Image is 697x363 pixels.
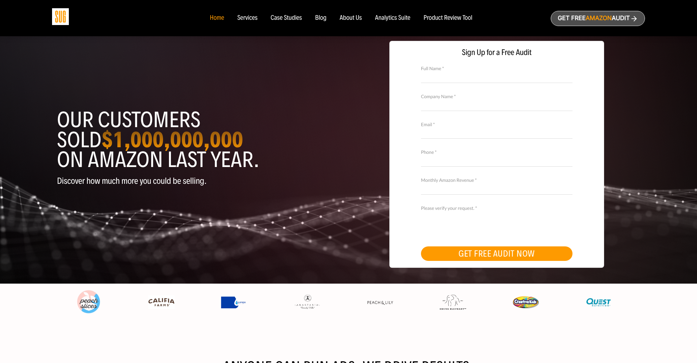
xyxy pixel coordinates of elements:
label: Company Name * [421,93,572,100]
img: Creative Kids [513,296,539,308]
a: Analytics Suite [375,14,410,22]
img: Express Water [221,296,247,308]
label: Monthly Amazon Revenue * [421,177,572,184]
input: Email * [421,127,572,139]
a: About Us [340,14,362,22]
input: Full Name * [421,71,572,83]
label: Please verify your request. * [421,205,572,212]
span: Amazon [586,15,612,22]
input: Monthly Amazon Revenue * [421,183,572,195]
img: Califia Farms [148,295,175,309]
a: Services [237,14,257,22]
label: Phone * [421,149,572,156]
img: Peach & Lily [367,300,393,305]
input: Company Name * [421,99,572,111]
h1: Our customers sold on Amazon last year. [57,110,344,170]
img: Peach Slices [75,289,102,315]
a: Get freeAmazonAudit [551,11,645,26]
a: Home [210,14,224,22]
img: Sug [52,8,69,25]
img: Quest Nutriton [585,295,612,309]
button: GET FREE AUDIT NOW [421,246,572,261]
iframe: reCAPTCHA [421,211,521,237]
span: Sign Up for a Free Audit [396,48,598,57]
strong: $1,000,000,000 [101,126,243,153]
label: Email * [421,121,572,128]
p: Discover how much more you could be selling. [57,176,344,186]
img: Anastasia Beverly Hills [294,294,320,310]
a: Case Studies [271,14,302,22]
a: Product Review Tool [424,14,472,22]
label: Full Name * [421,65,572,72]
a: Blog [315,14,327,22]
img: Drunk Elephant [440,295,466,310]
input: Contact Number * [421,155,572,167]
